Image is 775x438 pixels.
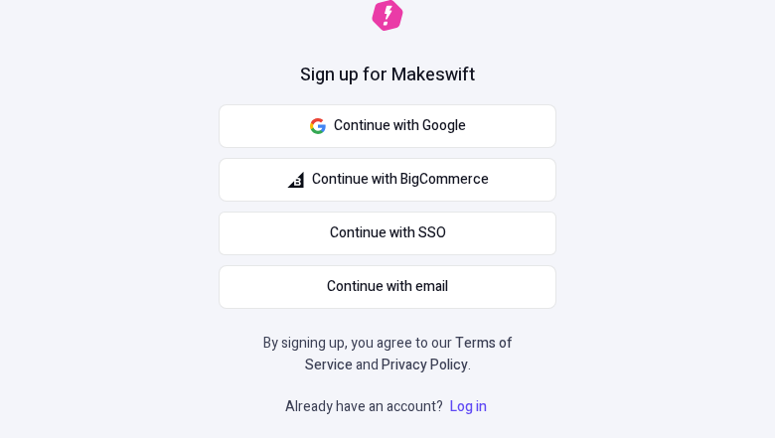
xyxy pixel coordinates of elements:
[219,158,556,202] button: Continue with BigCommerce
[300,63,475,88] h1: Sign up for Makeswift
[285,396,491,418] p: Already have an account?
[327,276,448,298] span: Continue with email
[305,333,513,375] a: Terms of Service
[446,396,491,417] a: Log in
[312,169,489,191] span: Continue with BigCommerce
[219,104,556,148] button: Continue with Google
[382,355,468,375] a: Privacy Policy
[219,212,556,255] a: Continue with SSO
[219,265,556,309] button: Continue with email
[334,115,466,137] span: Continue with Google
[256,333,519,376] p: By signing up, you agree to our and .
